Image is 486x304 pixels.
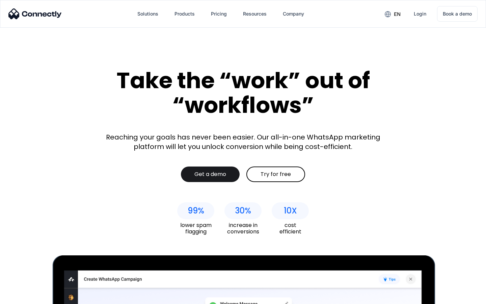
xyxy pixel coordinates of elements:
[137,9,158,19] div: Solutions
[414,9,426,19] div: Login
[211,9,227,19] div: Pricing
[246,167,305,182] a: Try for free
[169,6,200,22] div: Products
[272,222,309,235] div: cost efficient
[91,68,395,117] div: Take the “work” out of “workflows”
[177,222,214,235] div: lower spam flagging
[188,206,204,216] div: 99%
[243,9,267,19] div: Resources
[277,6,309,22] div: Company
[174,9,195,19] div: Products
[437,6,478,22] a: Book a demo
[206,6,232,22] a: Pricing
[408,6,432,22] a: Login
[181,167,240,182] a: Get a demo
[379,9,406,19] div: en
[7,292,40,302] aside: Language selected: English
[394,9,401,19] div: en
[284,206,297,216] div: 10X
[101,132,385,151] div: Reaching your goals has never been easier. Our all-in-one WhatsApp marketing platform will let yo...
[194,171,226,178] div: Get a demo
[261,171,291,178] div: Try for free
[224,222,262,235] div: increase in conversions
[13,292,40,302] ul: Language list
[235,206,251,216] div: 30%
[132,6,164,22] div: Solutions
[283,9,304,19] div: Company
[8,8,62,19] img: Connectly Logo
[238,6,272,22] div: Resources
